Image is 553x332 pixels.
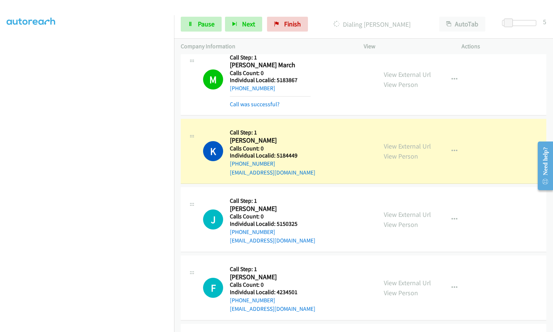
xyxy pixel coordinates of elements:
div: The call is yet to be attempted [203,278,223,298]
h5: Calls Count: 0 [230,213,315,220]
h5: Call Step: 1 [230,129,315,136]
a: [PHONE_NUMBER] [230,160,275,167]
h2: [PERSON_NAME] [230,273,311,281]
span: Pause [198,20,215,28]
span: Finish [284,20,301,28]
h5: Call Step: 1 [230,197,315,205]
a: [PHONE_NUMBER] [230,297,275,304]
h5: Calls Count: 0 [230,281,315,289]
h5: Calls Count: 0 [230,69,311,77]
a: View Person [384,152,418,160]
p: View [364,42,448,51]
a: [PHONE_NUMBER] [230,85,275,92]
a: Call was successful? [230,101,280,108]
h5: Individual Localid: 5183867 [230,77,311,84]
iframe: Resource Center [531,136,553,195]
h5: Individual Localid: 5150325 [230,220,315,228]
h5: Calls Count: 0 [230,145,315,152]
h1: J [203,209,223,230]
h1: K [203,141,223,161]
h5: Individual Localid: 5184449 [230,152,315,159]
h2: [PERSON_NAME] [230,136,311,145]
a: [EMAIL_ADDRESS][DOMAIN_NAME] [230,237,315,244]
h1: M [203,69,223,89]
p: Company Information [181,42,350,51]
h2: [PERSON_NAME] March [230,61,311,69]
a: View External Url [384,142,431,150]
h1: F [203,278,223,298]
div: The call is yet to be attempted [203,209,223,230]
a: [EMAIL_ADDRESS][DOMAIN_NAME] [230,169,315,176]
a: View Person [384,220,418,229]
a: View External Url [384,279,431,287]
a: Finish [267,17,308,32]
a: View External Url [384,210,431,219]
p: Actions [462,42,546,51]
a: [EMAIL_ADDRESS][DOMAIN_NAME] [230,305,315,312]
a: Pause [181,17,222,32]
span: Next [242,20,255,28]
h5: Call Step: 1 [230,54,311,61]
p: Dialing [PERSON_NAME] [318,19,426,29]
h2: [PERSON_NAME] [230,205,311,213]
button: Next [225,17,262,32]
a: View Person [384,80,418,89]
h5: Call Step: 1 [230,266,315,273]
div: 5 [543,17,546,27]
a: View External Url [384,70,431,79]
a: [PHONE_NUMBER] [230,228,275,235]
a: View Person [384,289,418,297]
button: AutoTab [439,17,485,32]
h5: Individual Localid: 4234501 [230,289,315,296]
